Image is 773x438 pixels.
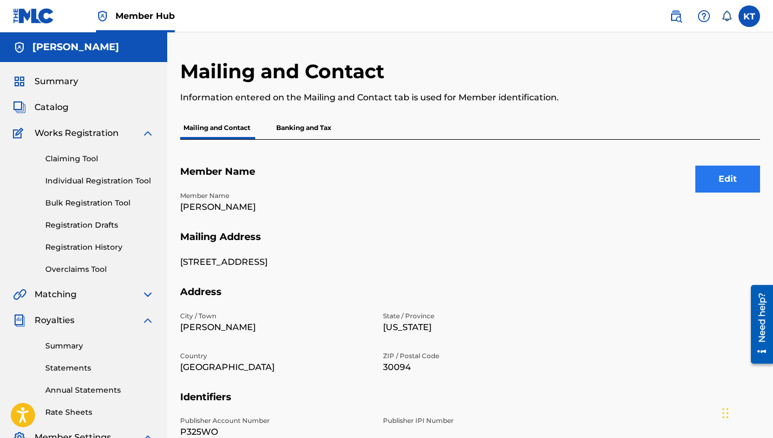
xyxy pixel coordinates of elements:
img: Matching [13,288,26,301]
img: Top Rightsholder [96,10,109,23]
img: Accounts [13,41,26,54]
p: Country [180,351,370,361]
span: Matching [35,288,77,301]
h5: Mailing Address [180,231,760,256]
div: User Menu [738,5,760,27]
span: Works Registration [35,127,119,140]
p: Publisher Account Number [180,416,370,426]
a: Bulk Registration Tool [45,197,154,209]
p: Publisher IPI Number [383,416,573,426]
p: [PERSON_NAME] [180,201,370,214]
p: ZIP / Postal Code [383,351,573,361]
a: Registration History [45,242,154,253]
a: Individual Registration Tool [45,175,154,187]
p: Mailing and Contact [180,117,254,139]
span: Catalog [35,101,69,114]
a: Overclaims Tool [45,264,154,275]
img: expand [141,314,154,327]
img: expand [141,127,154,140]
div: Notifications [721,11,732,22]
p: [US_STATE] [383,321,573,334]
div: Help [693,5,715,27]
p: Member Name [180,191,370,201]
p: State / Province [383,311,573,321]
h5: Member Name [180,166,760,191]
img: Works Registration [13,127,27,140]
img: expand [141,288,154,301]
p: [PERSON_NAME] [180,321,370,334]
img: MLC Logo [13,8,54,24]
span: Summary [35,75,78,88]
a: Annual Statements [45,385,154,396]
p: 30094 [383,361,573,374]
p: [GEOGRAPHIC_DATA] [180,361,370,374]
iframe: Resource Center [743,280,773,367]
img: Royalties [13,314,26,327]
a: Public Search [665,5,687,27]
button: Edit [695,166,760,193]
img: search [669,10,682,23]
iframe: Chat Widget [719,386,773,438]
a: Registration Drafts [45,220,154,231]
h5: Identifiers [180,391,760,416]
span: Royalties [35,314,74,327]
p: City / Town [180,311,370,321]
p: [STREET_ADDRESS] [180,256,370,269]
a: CatalogCatalog [13,101,69,114]
h5: Address [180,286,760,311]
p: Banking and Tax [273,117,334,139]
img: help [697,10,710,23]
a: SummarySummary [13,75,78,88]
a: Claiming Tool [45,153,154,165]
a: Rate Sheets [45,407,154,418]
a: Statements [45,362,154,374]
span: Member Hub [115,10,175,22]
h5: Keith Turner [32,41,119,53]
img: Catalog [13,101,26,114]
img: Summary [13,75,26,88]
p: Information entered on the Mailing and Contact tab is used for Member identification. [180,91,627,104]
a: Summary [45,340,154,352]
div: Drag [722,397,729,429]
h2: Mailing and Contact [180,59,390,84]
